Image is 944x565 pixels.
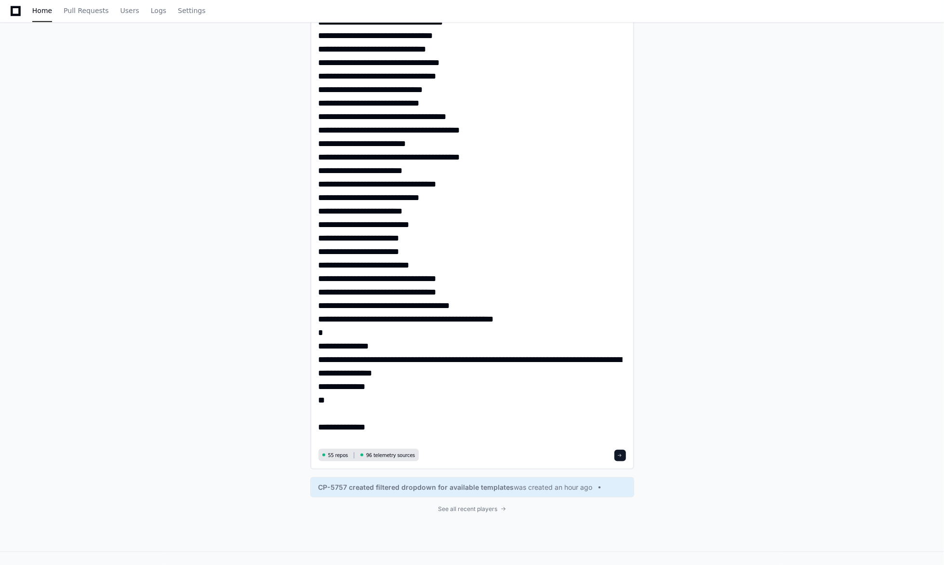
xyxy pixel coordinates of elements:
span: Users [120,8,139,13]
span: Settings [178,8,205,13]
span: Logs [151,8,166,13]
a: CP-5757 created filtered dropdown for available templateswas created an hour ago [319,483,626,492]
span: 55 repos [328,452,348,459]
span: was created an hour ago [514,483,593,492]
span: Pull Requests [64,8,108,13]
span: CP-5757 created filtered dropdown for available templates [319,483,514,492]
a: See all recent players [310,505,634,513]
span: See all recent players [438,505,497,513]
span: Home [32,8,52,13]
span: 96 telemetry sources [366,452,415,459]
